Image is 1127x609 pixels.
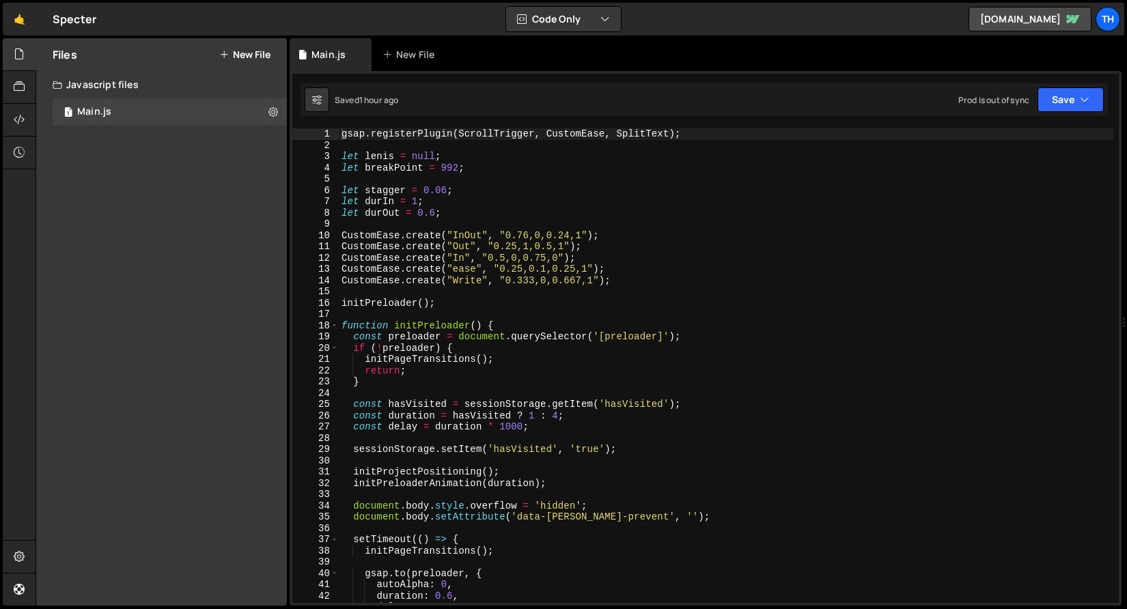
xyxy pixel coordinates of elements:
div: 30 [292,455,339,467]
div: 4 [292,162,339,174]
div: 8 [292,208,339,219]
div: 6 [292,185,339,197]
div: 12 [292,253,339,264]
div: 2 [292,140,339,152]
div: Prod is out of sync [958,94,1029,106]
div: 26 [292,410,339,422]
a: [DOMAIN_NAME] [969,7,1091,31]
div: 32 [292,478,339,490]
div: 38 [292,546,339,557]
button: Save [1038,87,1104,112]
div: Main.js [77,106,111,118]
div: Javascript files [36,71,287,98]
div: New File [382,48,440,61]
button: Code Only [506,7,621,31]
div: 22 [292,365,339,377]
div: 1 [292,128,339,140]
div: 36 [292,523,339,535]
div: 15 [292,286,339,298]
div: 3 [292,151,339,162]
div: Specter [53,11,96,27]
div: 29 [292,444,339,455]
div: 14 [292,275,339,287]
div: 25 [292,399,339,410]
div: Main.js [311,48,346,61]
div: 16 [292,298,339,309]
div: 7 [292,196,339,208]
div: 1 hour ago [359,94,399,106]
a: 🤙 [3,3,36,36]
span: 1 [64,108,72,119]
a: Th [1096,7,1120,31]
div: 34 [292,500,339,512]
div: 33 [292,489,339,500]
button: New File [219,49,270,60]
div: 27 [292,421,339,433]
div: 35 [292,511,339,523]
div: 10 [292,230,339,242]
div: 39 [292,556,339,568]
div: 11 [292,241,339,253]
div: 42 [292,591,339,602]
div: 21 [292,354,339,365]
div: 37 [292,534,339,546]
div: 16840/46037.js [53,98,287,126]
div: 5 [292,173,339,185]
div: 28 [292,433,339,444]
div: 17 [292,309,339,320]
h2: Files [53,47,77,62]
div: 18 [292,320,339,332]
div: 24 [292,388,339,399]
div: 31 [292,466,339,478]
div: 20 [292,343,339,354]
div: 40 [292,568,339,580]
div: Saved [335,94,398,106]
div: 41 [292,579,339,591]
div: 9 [292,218,339,230]
div: 23 [292,376,339,388]
div: 19 [292,331,339,343]
div: 13 [292,264,339,275]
